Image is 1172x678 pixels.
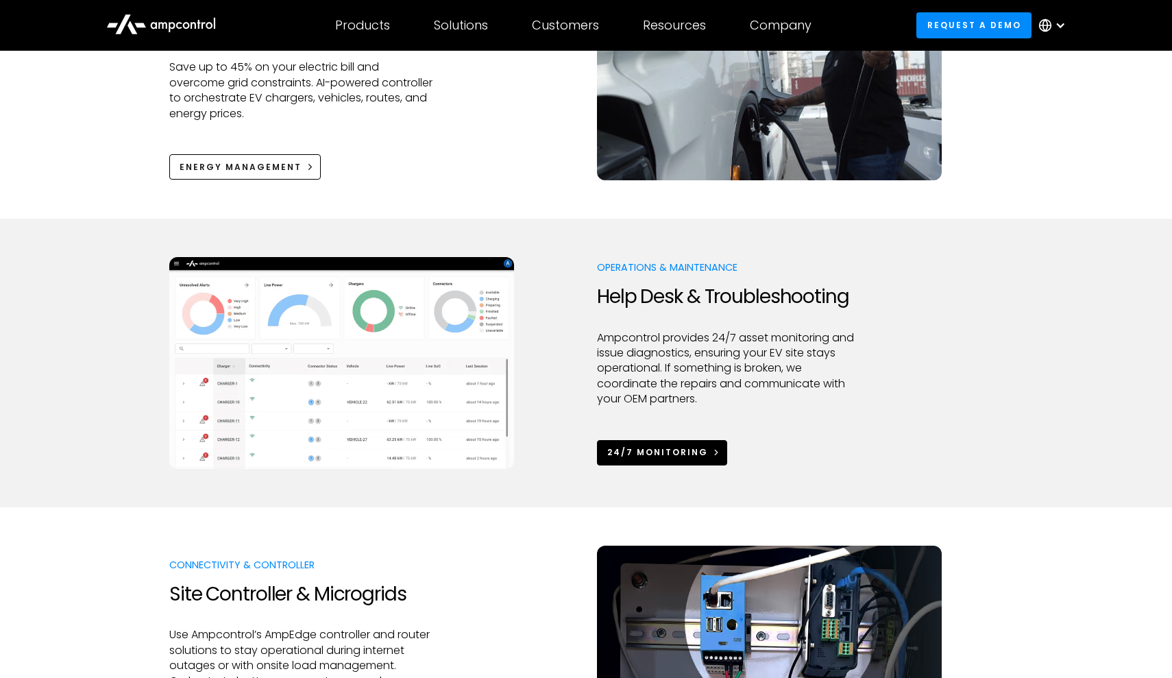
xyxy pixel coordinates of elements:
div: Energy Management [180,161,302,173]
div: Resources [643,18,706,33]
div: 24/7 Monitoring [607,446,708,459]
a: Energy Management [169,154,321,180]
p: Ampcontrol provides 24/7 asset monitoring and issue diagnostics, ensuring your EV site stays oper... [597,330,861,407]
a: Request a demo [916,12,1031,38]
a: 24/7 Monitoring [597,440,727,465]
div: Products [335,18,390,33]
h2: Help Desk & Troubleshooting [597,285,861,308]
h2: Site Controller & Microgrids [169,583,433,606]
p: Connectivity & Controller [169,558,433,572]
p: Save up to 45% on your electric bill and overcome grid constraints. AI-powered controller to orch... [169,60,433,121]
div: Company [750,18,811,33]
div: Customers [532,18,599,33]
div: Solutions [434,18,488,33]
img: Ampcontrol EV charging management system for on time departure [169,257,514,470]
p: Operations & Maintenance [597,261,861,274]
